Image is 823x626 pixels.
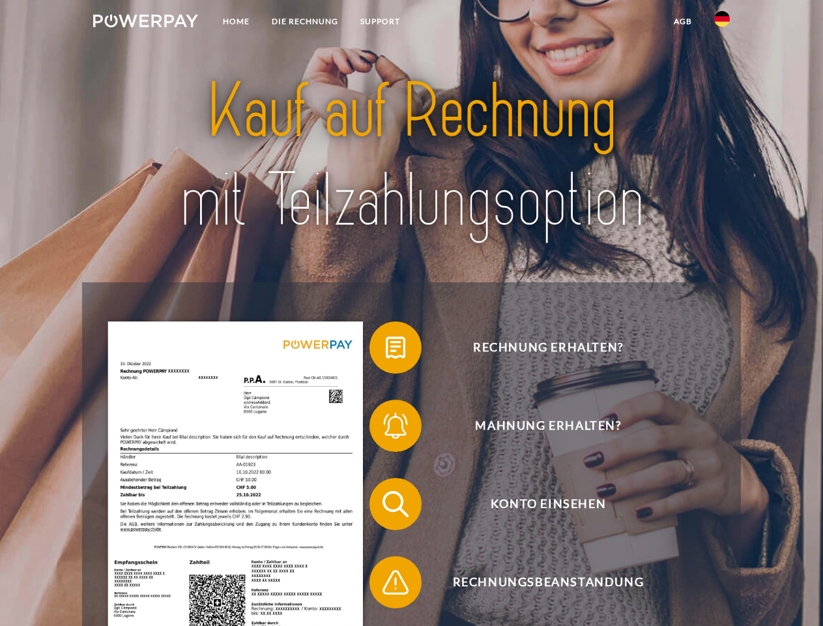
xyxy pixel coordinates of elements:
img: logo-powerpay-white.svg [93,14,198,27]
button: Konto einsehen [369,478,708,530]
img: qb_bill.svg [379,331,412,364]
a: DIE RECHNUNG [261,10,349,33]
span: Rechnungsbeanstandung [388,556,708,608]
img: de [714,11,730,27]
button: Mahnung erhalten? [369,400,708,452]
a: Home [212,10,261,33]
img: qb_search.svg [379,488,412,520]
img: qb_warning.svg [379,566,412,599]
a: agb [663,10,703,33]
span: Konto einsehen [388,478,708,530]
span: Rechnung erhalten? [388,321,708,374]
button: Rechnung erhalten? [369,321,708,374]
img: title-powerpay_de.svg [124,63,699,250]
img: qb_bell.svg [379,410,412,442]
button: Rechnungsbeanstandung [369,556,708,608]
a: SUPPORT [349,10,411,33]
span: Mahnung erhalten? [388,400,708,452]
